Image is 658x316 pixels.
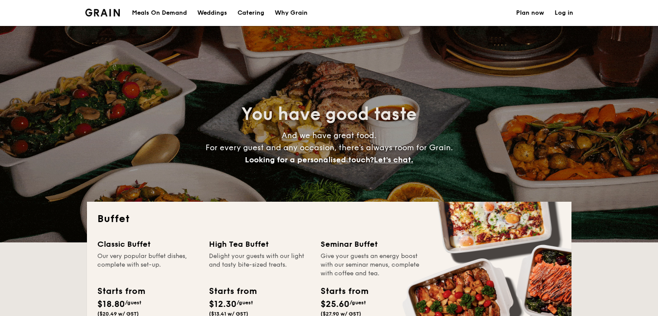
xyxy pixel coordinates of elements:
span: $25.60 [321,299,350,310]
span: /guest [350,300,366,306]
div: Classic Buffet [97,238,199,250]
span: $12.30 [209,299,237,310]
div: Give your guests an energy boost with our seminar menus, complete with coffee and tea. [321,252,422,278]
img: Grain [85,9,120,16]
span: Looking for a personalised touch? [245,155,374,164]
div: Starts from [321,285,368,298]
span: You have good taste [241,104,417,125]
div: Seminar Buffet [321,238,422,250]
div: High Tea Buffet [209,238,310,250]
span: /guest [125,300,141,306]
div: Starts from [97,285,144,298]
h2: Buffet [97,212,561,226]
div: Our very popular buffet dishes, complete with set-up. [97,252,199,278]
span: Let's chat. [374,155,413,164]
span: $18.80 [97,299,125,310]
span: And we have great food. For every guest and any occasion, there’s always room for Grain. [205,131,453,164]
div: Starts from [209,285,256,298]
div: Delight your guests with our light and tasty bite-sized treats. [209,252,310,278]
span: /guest [237,300,253,306]
a: Logotype [85,9,120,16]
